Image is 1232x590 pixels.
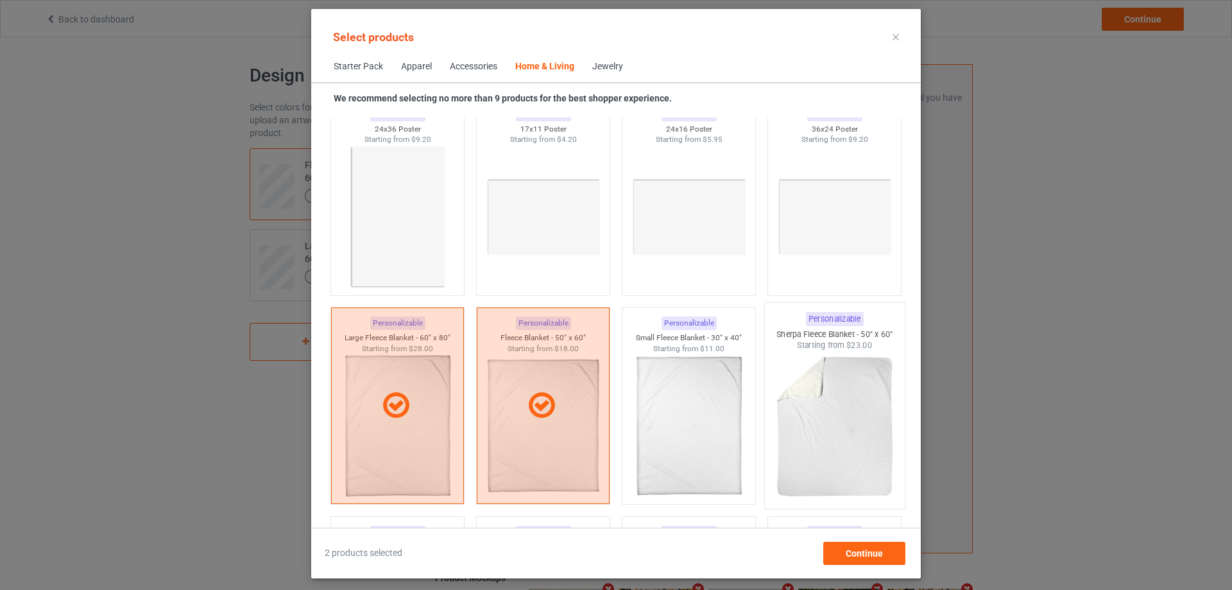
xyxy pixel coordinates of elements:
[631,354,746,498] img: regular.jpg
[765,340,905,351] div: Starting from
[846,548,883,559] span: Continue
[777,145,892,289] img: regular.jpg
[774,351,894,502] img: regular.jpg
[622,333,756,343] div: Small Fleece Blanket - 30" x 40"
[662,526,717,539] div: Personalizable
[622,343,756,354] div: Starting from
[768,124,902,135] div: 36x24 Poster
[662,317,717,330] div: Personalizable
[703,135,723,144] span: $5.95
[700,344,724,353] span: $11.00
[807,526,862,539] div: Personalizable
[592,60,623,73] div: Jewelry
[805,313,863,327] div: Personalizable
[515,60,574,73] div: Home & Living
[331,124,465,135] div: 24x36 Poster
[334,93,672,103] strong: We recommend selecting no more than 9 products for the best shopper experience.
[340,145,455,289] img: regular.jpg
[370,526,425,539] div: Personalizable
[823,542,905,565] div: Continue
[477,134,610,145] div: Starting from
[477,124,610,135] div: 17x11 Poster
[848,135,868,144] span: $9.20
[411,135,431,144] span: $9.20
[768,134,902,145] div: Starting from
[631,145,746,289] img: regular.jpg
[622,124,756,135] div: 24x16 Poster
[846,341,872,351] span: $23.00
[333,30,414,44] span: Select products
[401,60,432,73] div: Apparel
[331,134,465,145] div: Starting from
[325,547,402,560] span: 2 products selected
[765,329,905,340] div: Sherpa Fleece Blanket - 50" x 60"
[450,60,497,73] div: Accessories
[557,135,577,144] span: $4.20
[622,134,756,145] div: Starting from
[516,526,571,539] div: Personalizable
[325,51,392,82] span: Starter Pack
[486,145,601,289] img: regular.jpg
